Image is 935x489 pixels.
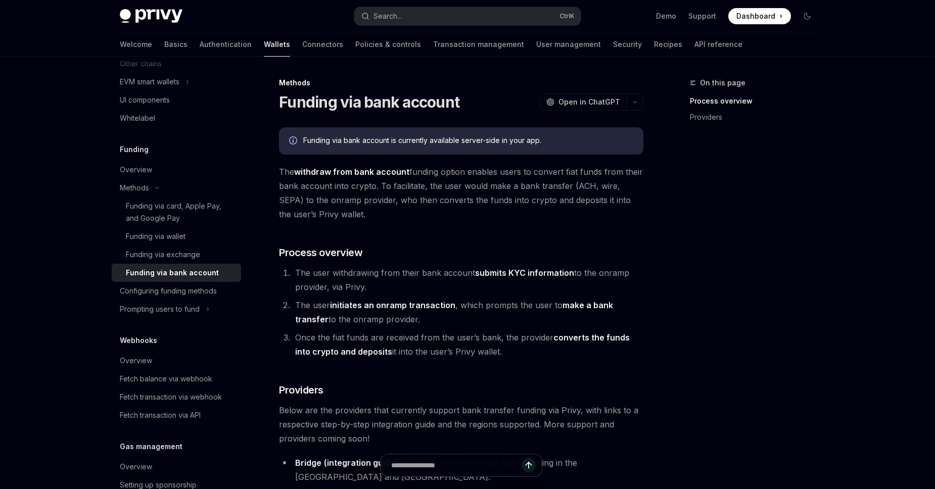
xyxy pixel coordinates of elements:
a: Configuring funding methods [112,282,241,300]
button: Toggle dark mode [799,8,815,24]
div: Overview [120,355,152,367]
a: Overview [112,352,241,370]
button: Send message [522,458,536,472]
div: Whitelabel [120,112,155,124]
a: Recipes [654,32,682,57]
a: Demo [656,11,676,21]
span: On this page [700,77,745,89]
button: Toggle Prompting users to fund section [112,300,241,318]
a: Whitelabel [112,109,241,127]
svg: Info [289,136,299,146]
a: Authentication [200,32,252,57]
a: Funding via wallet [112,227,241,246]
div: UI components [120,94,170,106]
a: Funding via exchange [112,246,241,264]
a: User management [536,32,601,57]
a: Transaction management [433,32,524,57]
span: Providers [279,383,323,397]
div: Fetch transaction via API [120,409,201,421]
strong: withdraw from bank account [294,167,409,177]
div: Fetch transaction via webhook [120,391,222,403]
div: Configuring funding methods [120,285,217,297]
a: Basics [164,32,188,57]
div: EVM smart wallets [120,76,179,88]
button: Open in ChatGPT [540,93,626,111]
a: Connectors [302,32,343,57]
div: Funding via wallet [126,230,185,242]
strong: submits KYC information [475,268,574,278]
a: Fetch balance via webhook [112,370,241,388]
a: Welcome [120,32,152,57]
a: Wallets [264,32,290,57]
li: The user withdrawing from their bank account to the onramp provider, via Privy. [292,266,643,294]
button: Open search [354,7,581,25]
h1: Funding via bank account [279,93,459,111]
div: Search... [373,10,402,22]
a: Dashboard [728,8,791,24]
a: Overview [112,458,241,476]
a: Funding via bank account [112,264,241,282]
div: Funding via bank account is currently available server-side in your app. [303,135,633,146]
a: Funding via card, Apple Pay, and Google Pay [112,197,241,227]
img: dark logo [120,9,182,23]
div: Funding via card, Apple Pay, and Google Pay [126,200,235,224]
h5: Gas management [120,441,182,453]
a: Support [688,11,716,21]
a: Fetch transaction via API [112,406,241,424]
div: Fetch balance via webhook [120,373,212,385]
a: Process overview [690,93,823,109]
span: Dashboard [736,11,775,21]
div: Funding via bank account [126,267,219,279]
h5: Funding [120,143,149,156]
div: Prompting users to fund [120,303,200,315]
input: Ask a question... [391,454,522,476]
a: API reference [694,32,742,57]
div: Overview [120,164,152,176]
a: UI components [112,91,241,109]
strong: initiates an onramp transaction [330,300,455,310]
li: The user , which prompts the user to to the onramp provider. [292,298,643,326]
a: Providers [690,109,823,125]
li: Once the fiat funds are received from the user’s bank, the provider it into the user’s Privy wallet. [292,330,643,359]
a: Policies & controls [355,32,421,57]
span: Ctrl K [559,12,575,20]
a: Overview [112,161,241,179]
a: Security [613,32,642,57]
span: The funding option enables users to convert fiat funds from their bank account into crypto. To fa... [279,165,643,221]
span: Open in ChatGPT [558,97,620,107]
button: Toggle EVM smart wallets section [112,73,241,91]
div: Methods [120,182,149,194]
div: Overview [120,461,152,473]
div: Methods [279,78,643,88]
button: Toggle Methods section [112,179,241,197]
div: Funding via exchange [126,249,200,261]
a: Fetch transaction via webhook [112,388,241,406]
h5: Webhooks [120,334,157,347]
span: Process overview [279,246,362,260]
span: Below are the providers that currently support bank transfer funding via Privy, with links to a r... [279,403,643,446]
